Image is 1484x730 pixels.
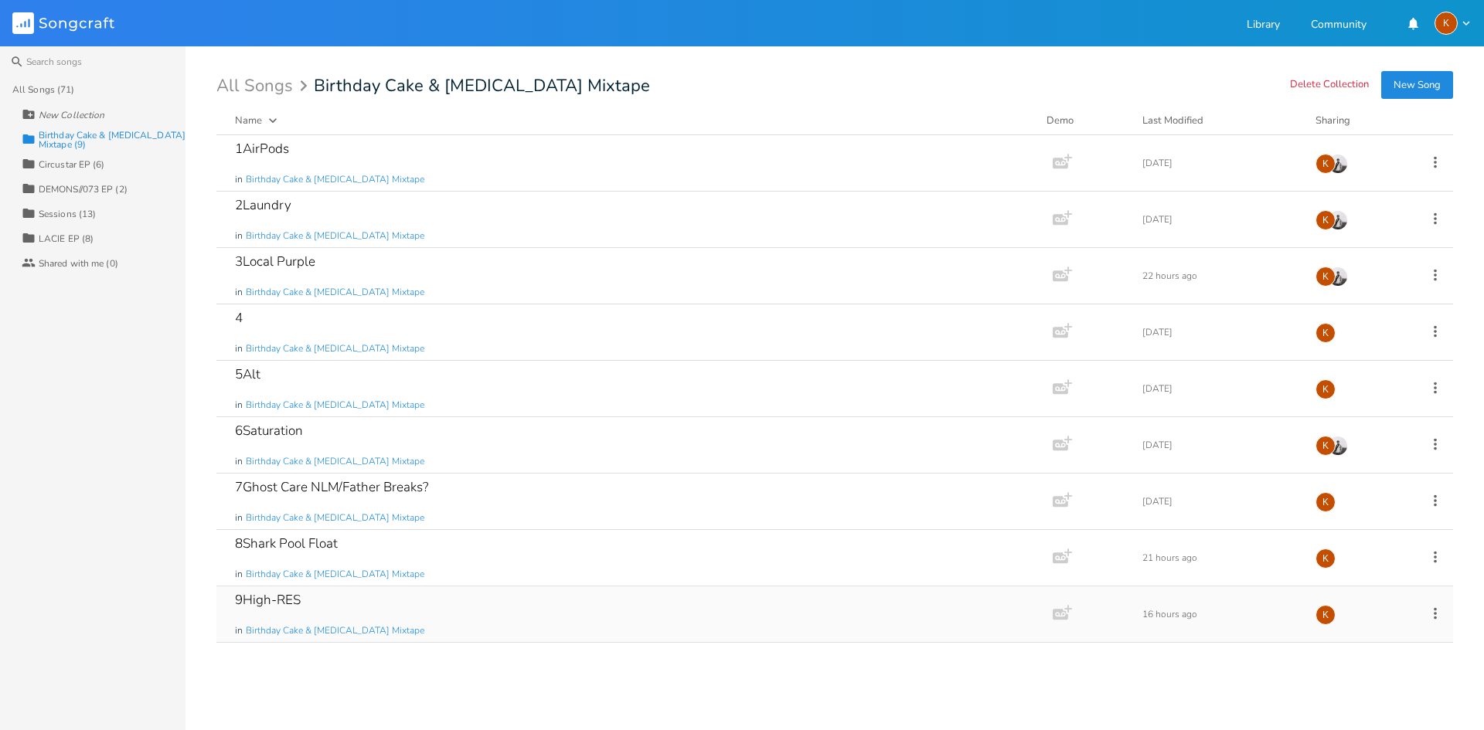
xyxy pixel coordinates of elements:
[39,110,104,120] div: New Collection
[1142,553,1297,562] div: 21 hours ago
[235,368,260,381] div: 5Alt
[246,455,424,468] span: Birthday Cake & [MEDICAL_DATA] Mixtape
[246,173,424,186] span: Birthday Cake & [MEDICAL_DATA] Mixtape
[235,480,428,494] div: 7Ghost Care NLM/Father Breaks?
[235,229,243,243] span: in
[1316,323,1336,343] div: Kat
[235,173,243,186] span: in
[1435,12,1472,35] button: K
[1142,215,1297,224] div: [DATE]
[1316,548,1336,569] div: Kat
[235,311,243,324] div: 4
[246,568,424,581] span: Birthday Cake & [MEDICAL_DATA] Mixtape
[1381,71,1453,99] button: New Song
[39,160,105,169] div: Circustar EP (6)
[235,568,243,581] span: in
[235,255,315,268] div: 3Local Purple
[235,113,1028,128] button: Name
[1435,12,1458,35] div: Kat
[39,234,94,243] div: LACIE EP (8)
[1316,210,1336,230] div: Kat
[246,511,424,525] span: Birthday Cake & [MEDICAL_DATA] Mixtape
[1142,384,1297,393] div: [DATE]
[1142,328,1297,337] div: [DATE]
[1142,113,1297,128] button: Last Modified
[235,342,243,355] span: in
[39,209,96,219] div: Sessions (13)
[1316,492,1336,512] div: Kat
[1316,113,1408,128] div: Sharing
[235,455,243,468] span: in
[235,399,243,412] span: in
[216,79,312,93] div: All Songs
[39,131,185,149] div: Birthday Cake & [MEDICAL_DATA] Mixtape (9)
[39,185,128,194] div: DEMONS//073 EP (2)
[1328,436,1348,456] img: Costa Tzoytzoyrakos
[235,593,301,606] div: 9High-RES
[235,624,243,637] span: in
[235,286,243,299] span: in
[1142,609,1297,619] div: 16 hours ago
[1142,497,1297,506] div: [DATE]
[1316,436,1336,456] div: Kat
[235,537,338,550] div: 8Shark Pool Float
[1047,113,1124,128] div: Demo
[1316,154,1336,174] div: Kat
[235,199,291,212] div: 2Laundry
[12,85,74,94] div: All Songs (71)
[235,511,243,525] span: in
[235,142,289,155] div: 1AirPods
[1142,271,1297,280] div: 22 hours ago
[1328,154,1348,174] img: Costa Tzoytzoyrakos
[246,286,424,299] span: Birthday Cake & [MEDICAL_DATA] Mixtape
[1142,440,1297,450] div: [DATE]
[39,259,118,268] div: Shared with me (0)
[1311,19,1367,32] a: Community
[1316,267,1336,287] div: Kat
[246,624,424,637] span: Birthday Cake & [MEDICAL_DATA] Mixtape
[314,77,650,94] span: Birthday Cake & [MEDICAL_DATA] Mixtape
[1328,210,1348,230] img: Costa Tzoytzoyrakos
[246,342,424,355] span: Birthday Cake & [MEDICAL_DATA] Mixtape
[235,424,303,437] div: 6Saturation
[235,114,262,127] div: Name
[246,399,424,412] span: Birthday Cake & [MEDICAL_DATA] Mixtape
[1316,605,1336,625] div: Kat
[1142,114,1203,127] div: Last Modified
[246,229,424,243] span: Birthday Cake & [MEDICAL_DATA] Mixtape
[1328,267,1348,287] img: Costa Tzoytzoyrakos
[1316,379,1336,399] div: Kat
[1142,158,1297,168] div: [DATE]
[1247,19,1280,32] a: Library
[1290,79,1369,92] button: Delete Collection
